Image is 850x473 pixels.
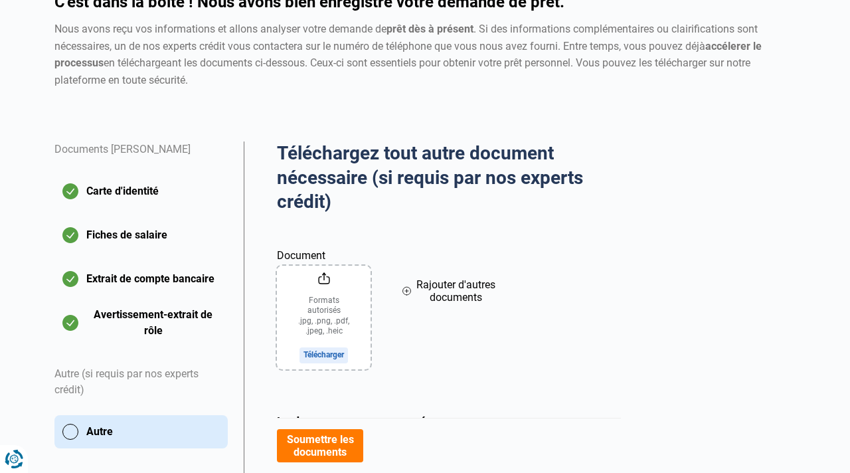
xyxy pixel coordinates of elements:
div: Autre (si requis par nos experts crédit) [54,350,228,415]
button: Avertissement-extrait de rôle [54,306,228,339]
button: Soumettre les documents [277,429,363,462]
strong: prêt dès à présent [386,23,473,35]
button: Autre [54,415,228,448]
button: Fiches de salaire [54,219,228,252]
div: Documents [PERSON_NAME] [54,142,228,175]
div: Nous avons reçu vos informations et allons analyser votre demande de . Si des informations complé... [54,21,796,88]
h2: Téléchargez tout autre document nécessaire (si requis par nos experts crédit) [277,142,621,214]
button: Rajouter d'autres documents [402,231,495,352]
button: Carte d'identité [54,175,228,208]
span: Rajouter d'autres documents [416,278,495,304]
div: Le document sera approuvé pour autant que : [277,415,621,428]
button: Extrait de compte bancaire [54,262,228,296]
label: Document [277,231,370,264]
